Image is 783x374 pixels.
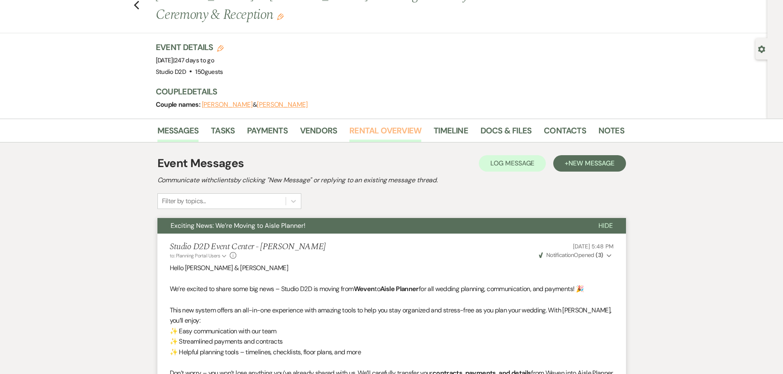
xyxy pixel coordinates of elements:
button: Open lead details [758,45,765,53]
button: Edit [277,13,284,20]
a: Contacts [544,124,586,142]
button: Log Message [479,155,546,172]
span: Couple names: [156,100,202,109]
button: NotificationOpened (3) [538,251,614,259]
span: Hide [598,221,613,230]
span: 247 days to go [174,56,214,64]
a: Vendors [300,124,337,142]
p: ✨ Streamlined payments and contracts [170,336,614,347]
p: We’re excited to share some big news – Studio D2D is moving from to for all wedding planning, com... [170,284,614,294]
span: & [202,101,308,109]
a: Timeline [434,124,468,142]
a: Messages [157,124,199,142]
span: [DATE] [156,56,215,64]
button: Exciting News: We’re Moving to Aisle Planner! [157,218,585,234]
span: [DATE] 5:48 PM [573,243,613,250]
span: 150 guests [195,68,223,76]
span: Log Message [490,159,534,167]
p: This new system offers an all-in-one experience with amazing tools to help you stay organized and... [170,305,614,326]
span: Notification [546,251,574,259]
h1: Event Messages [157,155,244,172]
h5: Studio D2D Event Center - [PERSON_NAME] [170,242,326,252]
span: Opened [539,251,603,259]
button: [PERSON_NAME] [257,101,308,108]
button: +New Message [553,155,626,172]
p: ✨ Helpful planning tools – timelines, checklists, floor plans, and more [170,347,614,358]
strong: ( 3 ) [596,251,603,259]
a: Notes [598,124,624,142]
p: ✨ Easy communication with our team [170,326,614,337]
span: Exciting News: We’re Moving to Aisle Planner! [171,221,305,230]
h3: Couple Details [156,86,616,97]
a: Rental Overview [349,124,421,142]
div: Filter by topics... [162,196,206,206]
a: Tasks [211,124,235,142]
p: Hello [PERSON_NAME] & [PERSON_NAME] [170,263,614,273]
span: Studio D2D [156,68,186,76]
span: to: Planning Portal Users [170,252,220,259]
button: [PERSON_NAME] [202,101,253,108]
span: New Message [568,159,614,167]
a: Docs & Files [480,124,531,142]
button: to: Planning Portal Users [170,252,228,259]
button: Hide [585,218,626,234]
strong: Aisle Planner [380,285,419,293]
a: Payments [247,124,288,142]
h3: Event Details [156,41,224,53]
strong: Weven [354,285,375,293]
span: | [173,56,214,64]
h2: Communicate with clients by clicking "New Message" or replying to an existing message thread. [157,175,626,185]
